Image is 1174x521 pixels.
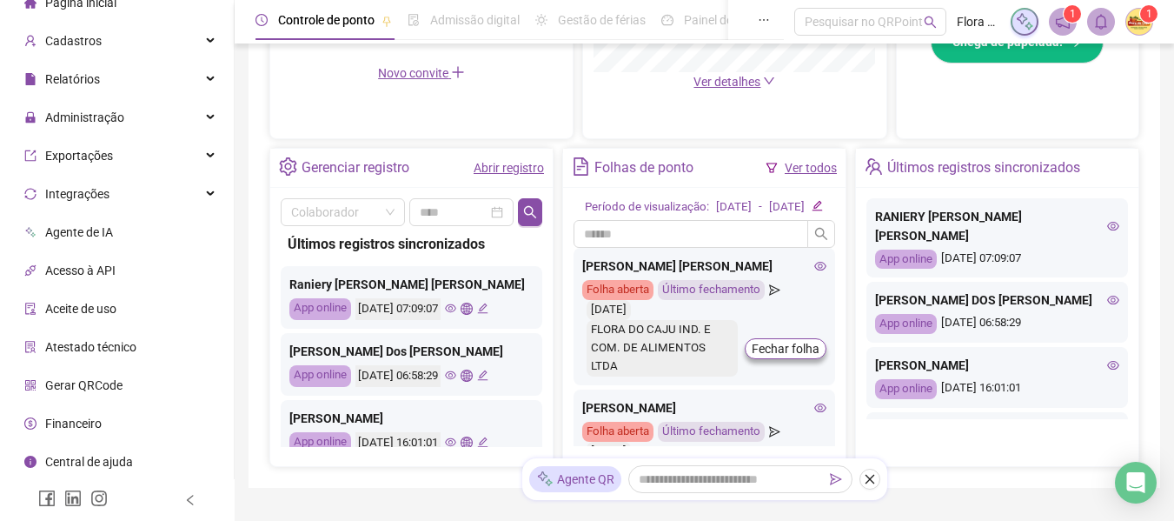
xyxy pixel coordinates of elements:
div: Open Intercom Messenger [1115,462,1157,504]
div: Últimos registros sincronizados [288,233,535,255]
span: 1 [1070,8,1076,20]
span: Painel do DP [684,13,752,27]
span: Ver detalhes [693,75,760,89]
a: Abrir registro [474,161,544,175]
span: Cadastros [45,34,102,48]
span: solution [24,341,36,353]
span: Aceite de uso [45,302,116,316]
span: facebook [38,490,56,507]
a: Ver todos [785,161,837,175]
span: Admissão digital [430,13,520,27]
span: left [184,494,196,506]
span: eye [1107,359,1119,371]
span: send [769,280,780,300]
span: edit [477,437,488,448]
span: file-done [408,14,420,26]
span: filter [766,162,778,174]
div: [PERSON_NAME] [875,356,1119,375]
div: [DATE] [769,198,805,217]
span: close [864,473,876,485]
div: Gerenciar registro [302,153,409,183]
span: search [924,16,937,29]
span: Administração [45,110,124,124]
sup: Atualize o seu contato no menu Meus Dados [1140,5,1157,23]
span: Financeiro [45,417,102,431]
span: dollar [24,417,36,430]
div: App online [875,379,937,399]
a: Ver detalhes down [693,75,775,89]
span: Novo convite [378,66,465,80]
div: [DATE] 16:01:01 [355,432,441,454]
span: edit [477,370,488,381]
div: Folha aberta [582,422,653,442]
div: [DATE] 06:58:29 [355,365,441,387]
div: Período de visualização: [585,198,709,217]
span: eye [445,370,456,381]
div: App online [289,432,351,454]
div: - [759,198,762,217]
span: global [461,437,472,448]
div: [DATE] [587,442,631,462]
span: sync [24,188,36,200]
div: Último fechamento [658,280,765,300]
div: [DATE] 07:09:07 [355,298,441,320]
span: notification [1055,14,1071,30]
div: App online [289,365,351,387]
span: Fechar folha [752,339,819,358]
img: 84266 [1126,9,1152,35]
span: Relatórios [45,72,100,86]
span: Central de ajuda [45,455,133,469]
span: dashboard [661,14,673,26]
div: [DATE] [587,300,631,320]
span: eye [445,303,456,314]
span: ellipsis [758,14,770,26]
div: Último fechamento [658,422,765,442]
div: [DATE] [716,198,752,217]
span: linkedin [64,490,82,507]
span: info-circle [24,456,36,468]
span: qrcode [24,379,36,391]
div: Folha aberta [582,280,653,300]
span: Exportações [45,149,113,163]
span: Agente de IA [45,225,113,239]
div: [DATE] 06:58:29 [875,314,1119,334]
div: [PERSON_NAME] Dos [PERSON_NAME] [289,342,534,361]
img: sparkle-icon.fc2bf0ac1784a2077858766a79e2daf3.svg [536,471,554,489]
div: RANIERY [PERSON_NAME] [PERSON_NAME] [875,207,1119,245]
span: lock [24,111,36,124]
div: [PERSON_NAME] [289,409,534,428]
div: [PERSON_NAME] DOS [PERSON_NAME] [875,291,1119,310]
span: Acesso à API [45,264,116,277]
span: edit [477,303,488,314]
span: clock-circle [255,14,268,26]
div: [DATE] 16:01:01 [875,379,1119,399]
span: team [865,157,883,176]
span: audit [24,303,36,315]
span: send [769,422,780,442]
span: send [830,473,842,485]
span: eye [814,260,826,272]
span: search [814,227,828,241]
sup: 1 [1064,5,1081,23]
div: Raniery [PERSON_NAME] [PERSON_NAME] [289,275,534,294]
div: [DATE] 07:09:07 [875,250,1119,270]
div: Folhas de ponto [594,153,693,183]
span: Integrações [45,187,109,201]
span: setting [279,157,297,176]
img: sparkle-icon.fc2bf0ac1784a2077858766a79e2daf3.svg [1015,12,1034,31]
span: edit [812,200,823,211]
span: sun [535,14,547,26]
span: instagram [90,490,108,507]
span: Controle de ponto [278,13,375,27]
span: plus [451,65,465,79]
div: [PERSON_NAME] [582,398,826,417]
span: eye [1107,294,1119,306]
span: Flora do Caju [957,12,1000,31]
span: file-text [572,157,590,176]
span: bell [1093,14,1109,30]
span: search [523,205,537,219]
div: App online [289,298,351,320]
button: Fechar folha [745,338,826,359]
span: Gerar QRCode [45,378,123,392]
span: export [24,150,36,162]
